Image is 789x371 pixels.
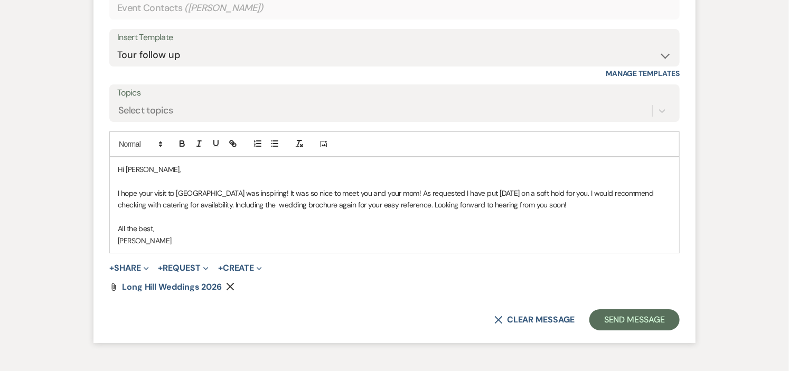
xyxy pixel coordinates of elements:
button: Clear message [494,316,575,324]
span: + [109,264,114,272]
a: Manage Templates [606,69,680,78]
span: + [158,264,163,272]
button: Create [218,264,262,272]
span: ( [PERSON_NAME] ) [184,1,264,15]
button: Request [158,264,209,272]
div: Select topics [118,104,173,118]
div: Insert Template [117,30,672,45]
a: Long Hill Weddings 2026 [122,283,222,291]
span: Long Hill Weddings 2026 [122,281,222,292]
span: + [218,264,223,272]
button: Send Message [589,309,680,330]
button: Share [109,264,149,272]
p: I hope your visit to [GEOGRAPHIC_DATA] was inspiring! It was so nice to meet you and your mom! As... [118,187,671,211]
p: [PERSON_NAME] [118,235,671,246]
label: Topics [117,85,672,101]
p: All the best, [118,223,671,234]
p: Hi [PERSON_NAME], [118,164,671,175]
